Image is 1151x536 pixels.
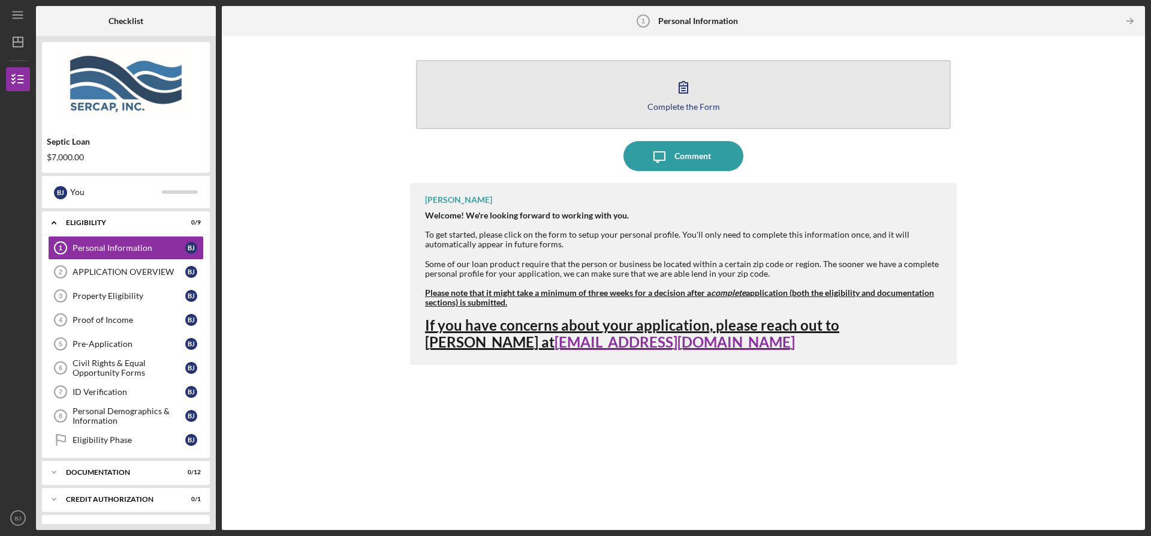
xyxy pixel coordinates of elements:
div: Septic Loan [47,137,205,146]
div: Pre-Application [73,339,185,349]
a: 5Pre-ApplicationBJ [48,332,204,356]
div: Documentation [66,469,171,476]
button: Comment [623,141,743,171]
a: 8Personal Demographics & InformationBJ [48,404,204,428]
tspan: 7 [59,388,62,396]
tspan: 6 [59,364,62,372]
div: B J [185,314,197,326]
tspan: 8 [59,412,62,420]
a: 1Personal InformationBJ [48,236,204,260]
div: B J [185,434,197,446]
b: Checklist [109,16,143,26]
div: You [70,182,162,202]
text: BJ [14,515,21,522]
span: If you have concerns about your application, please reach out to [PERSON_NAME] at [425,316,839,351]
b: Personal Information [658,16,738,26]
tspan: 4 [59,316,63,324]
div: Personal Demographics & Information [73,406,185,426]
a: [EMAIL_ADDRESS][DOMAIN_NAME] [555,333,795,351]
a: 2APPLICATION OVERVIEWBJ [48,260,204,284]
div: B J [185,266,197,278]
tspan: 3 [59,292,62,300]
div: To get started, please click on the form to setup your personal profile. You'll only need to comp... [425,211,945,249]
div: B J [185,242,197,254]
div: $7,000.00 [47,152,205,162]
div: 0 / 9 [179,219,201,226]
button: Complete the Form [416,60,951,129]
div: Some of our loan product require that the person or business be located within a certain zip code... [425,259,945,279]
div: 0 / 1 [179,523,201,530]
a: 3Property EligibilityBJ [48,284,204,308]
tspan: 1 [641,17,645,25]
div: Personal Information [73,243,185,253]
div: B J [185,290,197,302]
div: [PERSON_NAME] [425,195,492,205]
div: Eligibility [66,219,171,226]
div: B J [185,362,197,374]
em: complete [711,288,746,298]
div: B J [185,338,197,350]
div: Eligibility Phase [73,435,185,445]
a: 4Proof of IncomeBJ [48,308,204,332]
tspan: 1 [59,244,62,251]
strong: Welcome! We're looking forward to working with you. [425,210,629,220]
div: Decision [66,523,171,530]
button: BJ [6,506,30,530]
img: Product logo [42,48,210,120]
div: 0 / 1 [179,496,201,503]
a: 7ID VerificationBJ [48,380,204,404]
strong: Please note that it might take a minimum of three weeks for a decision after a application (both ... [425,288,934,307]
div: ID Verification [73,387,185,397]
div: CREDIT AUTHORIZATION [66,496,171,503]
div: 0 / 12 [179,469,201,476]
div: APPLICATION OVERVIEW [73,267,185,277]
a: 6Civil Rights & Equal Opportunity FormsBJ [48,356,204,380]
tspan: 5 [59,340,62,348]
div: Civil Rights & Equal Opportunity Forms [73,358,185,378]
div: B J [185,386,197,398]
div: B J [185,410,197,422]
tspan: 2 [59,268,62,276]
div: Complete the Form [647,102,720,111]
div: Property Eligibility [73,291,185,301]
div: Proof of Income [73,315,185,325]
a: Eligibility PhaseBJ [48,428,204,452]
div: B J [54,186,67,199]
div: Comment [674,141,711,171]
